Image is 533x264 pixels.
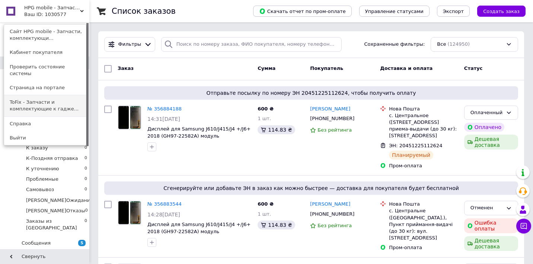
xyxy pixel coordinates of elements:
[118,201,141,224] img: Фото товару
[483,9,520,14] span: Создать заказ
[389,106,458,112] div: Нова Пошта
[26,218,84,231] span: Заказы из [GEOGRAPHIC_DATA]
[147,201,182,207] a: № 356883544
[258,106,274,112] span: 600 ₴
[258,211,271,217] span: 1 шт.
[364,41,425,48] span: Сохраненные фильтры:
[258,65,275,71] span: Сумма
[464,65,483,71] span: Статус
[470,8,526,14] a: Создать заказ
[464,135,518,149] div: Дешевая доставка
[317,127,352,133] span: Без рейтинга
[147,116,180,122] span: 14:31[DATE]
[84,176,87,183] span: 0
[310,106,350,113] a: [PERSON_NAME]
[389,143,442,148] span: ЭН: 20451225112624
[4,131,86,145] a: Выйти
[118,201,141,225] a: Фото товару
[310,116,354,121] span: [PHONE_NUMBER]
[389,162,458,169] div: Пром-оплата
[380,65,433,71] span: Доставка и оплата
[118,106,141,129] a: Фото товару
[4,117,86,131] a: Справка
[161,37,342,52] input: Поиск по номеру заказа, ФИО покупателя, номеру телефона, Email, номеру накладной
[107,184,515,192] span: Сгенерируйте или добавьте ЭН в заказ как можно быстрее — доставка для покупателя будет бесплатной
[26,176,58,183] span: Проблемные
[4,95,86,116] a: ToFix - Запчасти и комплектующие к гадже...
[464,218,518,233] div: Ошибка оплаты
[516,219,531,234] button: Чат с покупателем
[477,6,526,17] button: Создать заказ
[437,6,470,17] button: Экспорт
[258,201,274,207] span: 600 ₴
[4,25,86,45] a: Сайт HPG mobile - Запчасти, комплектующи...
[24,11,55,18] div: Ваш ID: 1030577
[317,223,352,228] span: Без рейтинга
[147,126,250,152] a: Дисплей для Samsung J610/J415/J4 +/J6+ 2018 (GH97-22582A) модуль (экран,сенсор) сервисный оригина...
[107,89,515,97] span: Отправьте посылку по номеру ЭН 20451225112624, чтобы получить оплату
[310,201,350,208] a: [PERSON_NAME]
[78,240,86,246] span: 5
[26,197,93,204] span: [PERSON_NAME]Ожидание
[147,212,180,218] span: 14:28[DATE]
[26,155,78,162] span: К-Поздняя отправка
[359,6,430,17] button: Управление статусами
[310,211,354,217] span: [PHONE_NUMBER]
[389,151,433,160] div: Планируемый
[4,81,86,95] a: Страница на портале
[118,106,141,129] img: Фото товару
[84,165,87,172] span: 0
[84,145,87,151] span: 0
[147,222,250,248] a: Дисплей для Samsung J610/J415/J4 +/J6+ 2018 (GH97-22582A) модуль (экран,сенсор) сервисный оригина...
[443,9,464,14] span: Экспорт
[259,8,346,15] span: Скачать отчет по пром-оплате
[26,145,48,151] span: К заказу
[470,204,503,212] div: Отменен
[389,207,458,241] div: с. Центральне ([GEOGRAPHIC_DATA].), Пункт приймання-видачі (до 30 кг): вул. [STREET_ADDRESS]
[84,218,87,231] span: 0
[437,41,446,48] span: Все
[112,7,176,16] h1: Список заказов
[4,45,86,59] a: Кабинет покупателя
[26,207,85,214] span: [PERSON_NAME]Отказы
[26,165,59,172] span: К уточнению
[389,201,458,207] div: Нова Пошта
[389,112,458,139] div: с. Центральное ([STREET_ADDRESS] приема-выдачи (до 30 кг): [STREET_ADDRESS]
[22,240,51,247] span: Сообщения
[464,123,504,132] div: Оплачено
[26,186,54,193] span: Самовывоз
[310,65,343,71] span: Покупатель
[118,41,141,48] span: Фильтры
[24,4,80,11] span: HPG mobile - Запчасти, комплектующие и аксессуары для смартфонов и планшетов
[470,109,503,117] div: Оплаченный
[464,236,518,251] div: Дешевая доставка
[85,207,88,214] span: 0
[258,125,295,134] div: 114.83 ₴
[258,116,271,121] span: 1 шт.
[147,106,182,112] a: № 356884188
[118,65,134,71] span: Заказ
[84,186,87,193] span: 0
[84,155,87,162] span: 0
[447,41,470,47] span: (124950)
[253,6,352,17] button: Скачать отчет по пром-оплате
[365,9,424,14] span: Управление статусами
[389,244,458,251] div: Пром-оплата
[258,220,295,229] div: 114.83 ₴
[4,60,86,81] a: Проверить состояние системы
